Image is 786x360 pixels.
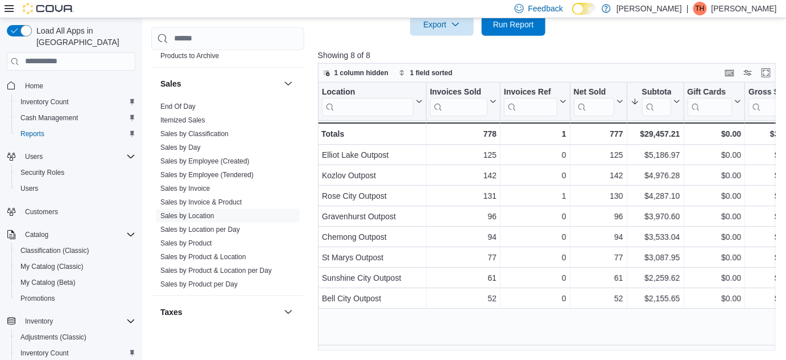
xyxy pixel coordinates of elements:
[160,211,214,219] a: Sales by Location
[759,66,773,80] button: Enter fullscreen
[493,19,534,30] span: Run Report
[687,251,741,264] div: $0.00
[711,2,777,15] p: [PERSON_NAME]
[160,101,196,111] span: End Of Day
[741,66,755,80] button: Display options
[160,142,201,152] span: Sales by Day
[20,314,135,328] span: Inventory
[504,127,566,141] div: 1
[687,271,741,285] div: $0.00
[318,50,780,61] p: Showing 8 of 8
[322,87,413,97] div: Location
[687,87,741,116] button: Gift Cards
[160,170,254,179] span: Sales by Employee (Tendered)
[16,182,43,195] a: Users
[16,166,135,179] span: Security Roles
[573,87,614,116] div: Net Sold
[617,2,682,15] p: [PERSON_NAME]
[573,292,623,305] div: 52
[573,169,623,182] div: 142
[573,210,623,223] div: 96
[504,169,566,182] div: 0
[2,203,140,220] button: Customers
[11,165,140,181] button: Security Roles
[282,305,295,318] button: Taxes
[318,66,393,80] button: 1 column hidden
[687,189,741,203] div: $0.00
[16,95,135,109] span: Inventory Count
[20,204,135,219] span: Customers
[504,251,566,264] div: 0
[20,333,86,342] span: Adjustments (Classic)
[160,129,229,137] a: Sales by Classification
[430,87,497,116] button: Invoices Sold
[642,87,671,97] div: Subtotal
[16,330,91,344] a: Adjustments (Classic)
[2,77,140,94] button: Home
[573,87,623,116] button: Net Sold
[16,260,88,273] a: My Catalog (Classic)
[11,94,140,110] button: Inventory Count
[430,271,497,285] div: 61
[11,291,140,306] button: Promotions
[160,252,246,261] span: Sales by Product & Location
[430,87,487,97] div: Invoices Sold
[16,260,135,273] span: My Catalog (Classic)
[11,126,140,142] button: Reports
[11,275,140,291] button: My Catalog (Beta)
[16,127,135,141] span: Reports
[160,143,201,151] a: Sales by Day
[630,292,680,305] div: $2,155.65
[20,150,135,163] span: Users
[160,157,250,165] a: Sales by Employee (Created)
[20,79,135,93] span: Home
[430,251,497,264] div: 77
[160,224,240,234] span: Sales by Location per Day
[20,278,76,287] span: My Catalog (Beta)
[160,197,242,206] span: Sales by Invoice & Product
[573,251,623,264] div: 77
[20,168,64,177] span: Security Roles
[20,184,38,193] span: Users
[696,2,705,15] span: TH
[2,313,140,329] button: Inventory
[25,317,53,326] span: Inventory
[430,189,497,203] div: 131
[160,306,279,317] button: Taxes
[430,169,497,182] div: 142
[630,169,680,182] div: $4,976.28
[11,243,140,259] button: Classification (Classic)
[573,87,614,97] div: Net Sold
[321,127,423,141] div: Totals
[417,13,467,36] span: Export
[2,149,140,165] button: Users
[16,292,135,305] span: Promotions
[160,279,238,288] span: Sales by Product per Day
[430,148,497,162] div: 125
[687,230,741,244] div: $0.00
[410,68,453,77] span: 1 field sorted
[20,294,55,303] span: Promotions
[504,148,566,162] div: 0
[573,230,623,244] div: 94
[322,292,423,305] div: Bell City Outpost
[160,266,272,274] a: Sales by Product & Location per Day
[160,184,210,192] a: Sales by Invoice
[322,251,423,264] div: St Marys Outpost
[430,127,497,141] div: 778
[151,35,304,67] div: Products
[2,227,140,243] button: Catalog
[20,113,78,122] span: Cash Management
[572,3,596,15] input: Dark Mode
[25,207,58,216] span: Customers
[573,148,623,162] div: 125
[160,51,219,59] a: Products to Archive
[504,87,557,116] div: Invoices Ref
[11,110,140,126] button: Cash Management
[430,210,497,223] div: 96
[334,68,388,77] span: 1 column hidden
[687,127,741,141] div: $0.00
[16,111,82,125] a: Cash Management
[160,102,196,110] a: End Of Day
